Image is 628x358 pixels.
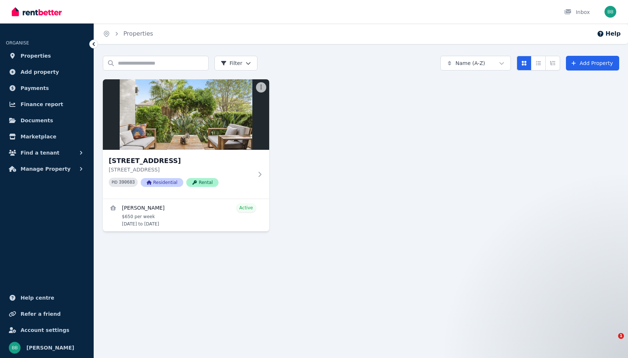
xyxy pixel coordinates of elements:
[21,148,59,157] span: Find a tenant
[6,162,88,176] button: Manage Property
[6,97,88,112] a: Finance report
[6,290,88,305] a: Help centre
[103,199,269,231] a: View details for Jacqueline Gaye Prince
[112,180,118,184] small: PID
[6,323,88,337] a: Account settings
[531,56,546,70] button: Compact list view
[21,116,53,125] span: Documents
[6,48,88,63] a: Properties
[109,156,253,166] h3: [STREET_ADDRESS]
[221,59,242,67] span: Filter
[6,129,88,144] a: Marketplace
[566,56,619,70] a: Add Property
[517,56,560,70] div: View options
[119,180,135,185] code: 390683
[6,81,88,95] a: Payments
[597,29,621,38] button: Help
[6,65,88,79] a: Add property
[564,8,590,16] div: Inbox
[141,178,183,187] span: Residential
[103,79,269,150] img: 35/111-123 Markeri St, Mermaid Waters
[618,333,624,339] span: 1
[94,23,162,44] nav: Breadcrumb
[517,56,531,70] button: Card view
[6,113,88,128] a: Documents
[9,342,21,354] img: Bilal Bordie
[545,56,560,70] button: Expanded list view
[455,59,485,67] span: Name (A-Z)
[21,51,51,60] span: Properties
[26,343,74,352] span: [PERSON_NAME]
[6,307,88,321] a: Refer a friend
[256,82,266,93] button: More options
[604,6,616,18] img: Bilal Bordie
[21,68,59,76] span: Add property
[21,310,61,318] span: Refer a friend
[123,30,153,37] a: Properties
[21,100,63,109] span: Finance report
[21,164,71,173] span: Manage Property
[109,166,253,173] p: [STREET_ADDRESS]
[186,178,219,187] span: Rental
[21,84,49,93] span: Payments
[21,326,69,335] span: Account settings
[214,56,257,70] button: Filter
[21,132,56,141] span: Marketplace
[6,40,29,46] span: ORGANISE
[103,79,269,199] a: 35/111-123 Markeri St, Mermaid Waters[STREET_ADDRESS][STREET_ADDRESS]PID 390683ResidentialRental
[6,145,88,160] button: Find a tenant
[603,333,621,351] iframe: Intercom live chat
[440,56,511,70] button: Name (A-Z)
[12,6,62,17] img: RentBetter
[21,293,54,302] span: Help centre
